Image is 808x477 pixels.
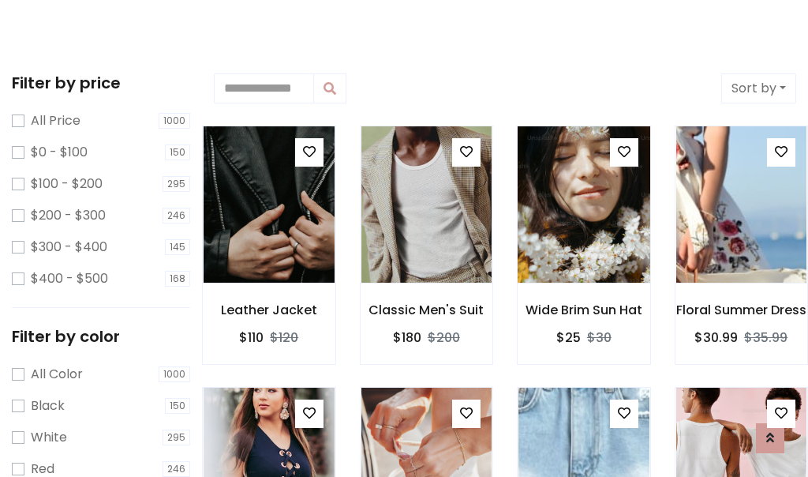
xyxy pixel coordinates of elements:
[721,73,796,103] button: Sort by
[393,330,421,345] h6: $180
[165,398,190,414] span: 150
[744,329,787,347] del: $35.99
[270,329,298,347] del: $120
[12,73,190,92] h5: Filter by price
[31,111,80,130] label: All Price
[165,145,190,160] span: 150
[556,330,581,345] h6: $25
[163,208,190,223] span: 246
[165,239,190,255] span: 145
[163,176,190,192] span: 295
[12,327,190,346] h5: Filter by color
[31,238,107,257] label: $300 - $400
[31,175,103,193] label: $100 - $200
[361,302,493,317] h6: Classic Men's Suit
[31,428,67,447] label: White
[31,143,88,162] label: $0 - $100
[203,302,335,317] h6: Leather Jacket
[31,269,108,288] label: $400 - $500
[587,329,612,347] del: $30
[163,430,190,445] span: 295
[694,330,738,345] h6: $30.99
[31,365,83,384] label: All Color
[31,396,65,415] label: Black
[159,113,190,129] span: 1000
[165,271,190,287] span: 168
[675,302,808,317] h6: Floral Summer Dress
[239,330,264,345] h6: $110
[163,461,190,477] span: 246
[159,366,190,382] span: 1000
[518,302,650,317] h6: Wide Brim Sun Hat
[428,329,460,347] del: $200
[31,206,106,225] label: $200 - $300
